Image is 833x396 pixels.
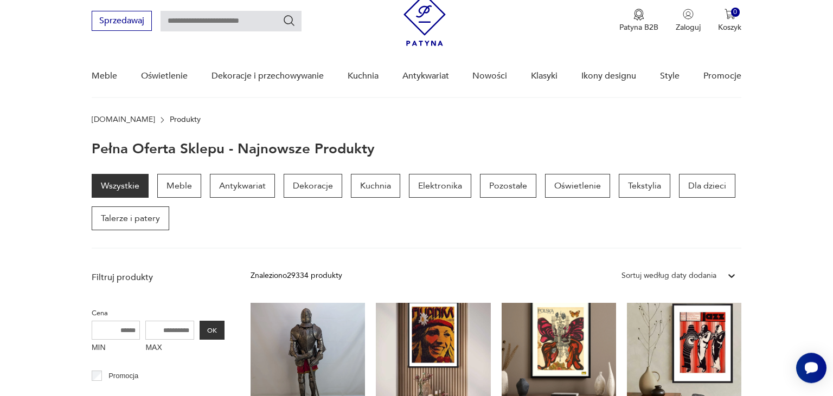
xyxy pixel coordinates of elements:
[409,174,471,198] a: Elektronika
[718,22,741,33] p: Koszyk
[633,9,644,21] img: Ikona medalu
[725,9,735,20] img: Ikona koszyka
[796,353,826,383] iframe: Smartsupp widget button
[676,9,701,33] button: Zaloguj
[92,340,140,357] label: MIN
[679,174,735,198] a: Dla dzieci
[92,271,225,283] p: Filtruj produkty
[92,18,152,25] a: Sprzedawaj
[731,8,740,17] div: 0
[683,9,694,20] img: Ikonka użytkownika
[210,174,275,198] a: Antykwariat
[212,55,324,97] a: Dekoracje i przechowywanie
[200,321,225,340] button: OK
[660,55,680,97] a: Style
[108,370,138,382] p: Promocja
[619,174,670,198] a: Tekstylia
[157,174,201,198] a: Meble
[619,9,658,33] a: Ikona medaluPatyna B2B
[676,22,701,33] p: Zaloguj
[92,307,225,319] p: Cena
[92,11,152,31] button: Sprzedawaj
[92,206,169,230] a: Talerze i patery
[703,55,741,97] a: Promocje
[92,115,155,124] a: [DOMAIN_NAME]
[92,55,117,97] a: Meble
[402,55,449,97] a: Antykwariat
[621,270,716,282] div: Sortuj według daty dodania
[351,174,400,198] a: Kuchnia
[718,9,741,33] button: 0Koszyk
[251,270,342,282] div: Znaleziono 29334 produkty
[170,115,201,124] p: Produkty
[480,174,536,198] a: Pozostałe
[619,9,658,33] button: Patyna B2B
[619,22,658,33] p: Patyna B2B
[581,55,636,97] a: Ikony designu
[145,340,194,357] label: MAX
[472,55,507,97] a: Nowości
[531,55,558,97] a: Klasyki
[92,141,375,157] h1: Pełna oferta sklepu - najnowsze produkty
[348,55,379,97] a: Kuchnia
[283,14,296,27] button: Szukaj
[284,174,342,198] a: Dekoracje
[141,55,188,97] a: Oświetlenie
[545,174,610,198] a: Oświetlenie
[92,174,149,198] a: Wszystkie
